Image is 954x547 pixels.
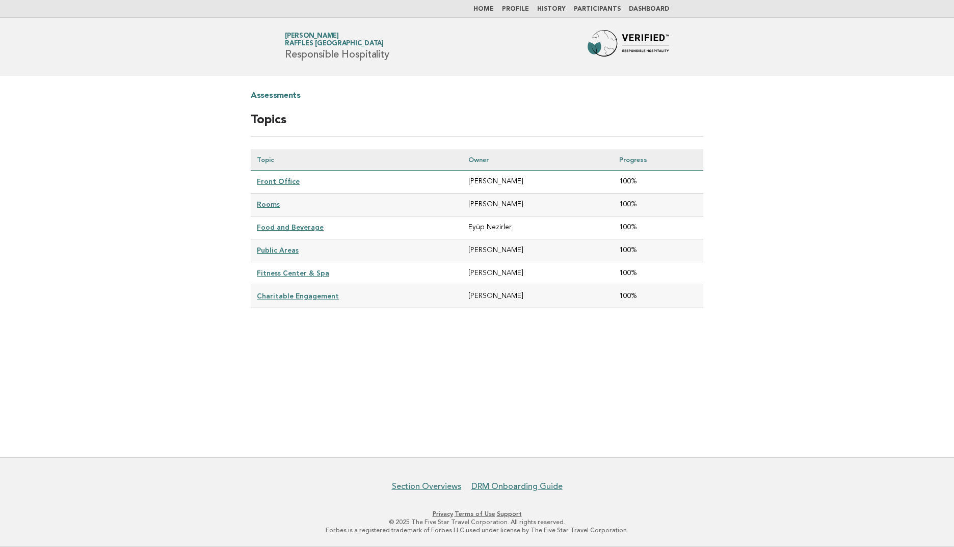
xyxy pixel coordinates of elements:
[537,6,566,12] a: History
[613,285,703,308] td: 100%
[165,510,789,518] p: · ·
[613,239,703,262] td: 100%
[251,88,301,104] a: Assessments
[473,6,494,12] a: Home
[392,481,461,491] a: Section Overviews
[462,194,613,216] td: [PERSON_NAME]
[613,194,703,216] td: 100%
[257,223,324,231] a: Food and Beverage
[285,41,384,47] span: Raffles [GEOGRAPHIC_DATA]
[433,510,453,517] a: Privacy
[462,149,613,171] th: Owner
[165,518,789,526] p: © 2025 The Five Star Travel Corporation. All rights reserved.
[462,239,613,262] td: [PERSON_NAME]
[257,200,280,208] a: Rooms
[257,292,339,300] a: Charitable Engagement
[251,149,462,171] th: Topic
[613,262,703,285] td: 100%
[462,285,613,308] td: [PERSON_NAME]
[497,510,522,517] a: Support
[574,6,621,12] a: Participants
[257,269,329,277] a: Fitness Center & Spa
[257,177,300,185] a: Front Office
[285,33,384,47] a: [PERSON_NAME]Raffles [GEOGRAPHIC_DATA]
[455,510,495,517] a: Terms of Use
[462,171,613,194] td: [PERSON_NAME]
[462,216,613,239] td: Eyüp Nezirler
[613,149,703,171] th: Progress
[257,246,299,254] a: Public Areas
[251,112,703,137] h2: Topics
[588,30,669,63] img: Forbes Travel Guide
[165,526,789,534] p: Forbes is a registered trademark of Forbes LLC used under license by The Five Star Travel Corpora...
[613,216,703,239] td: 100%
[613,171,703,194] td: 100%
[502,6,529,12] a: Profile
[462,262,613,285] td: [PERSON_NAME]
[629,6,669,12] a: Dashboard
[471,481,563,491] a: DRM Onboarding Guide
[285,33,389,60] h1: Responsible Hospitality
